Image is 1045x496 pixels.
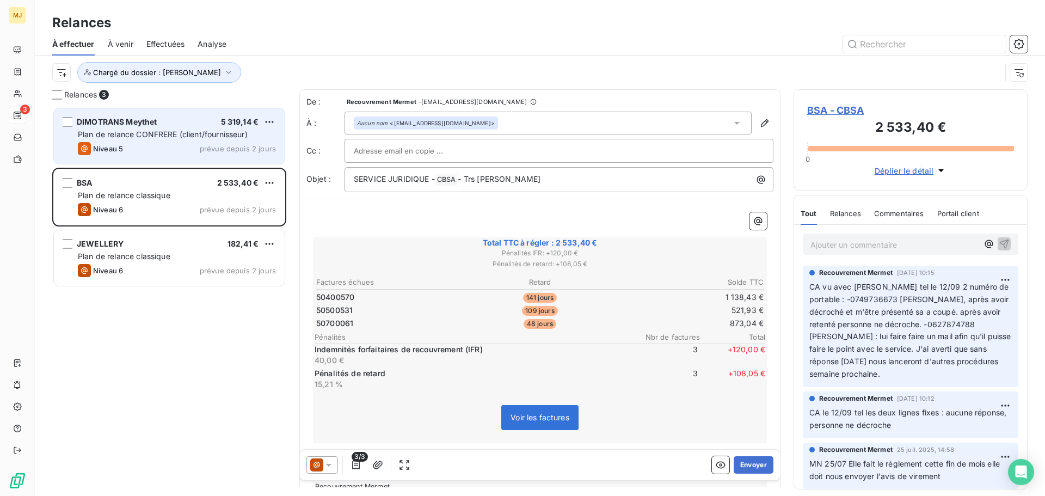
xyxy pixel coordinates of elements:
em: Aucun nom [357,119,388,127]
span: 3/3 [352,452,368,462]
span: Relances [830,209,861,218]
p: Indemnités forfaitaires de recouvrement (IFR) [315,344,630,355]
span: 50700061 [316,318,353,329]
span: À venir [108,39,133,50]
span: Portail client [937,209,979,218]
p: 15,21 % [315,379,630,390]
label: Cc : [306,145,345,156]
button: Déplier le détail [871,164,950,177]
span: Pénalités IFR : + 120,00 € [315,248,765,258]
span: prévue depuis 2 jours [200,205,276,214]
span: 3 [20,105,30,114]
span: Niveau 5 [93,144,123,153]
span: Nbr de factures [635,333,700,341]
input: Adresse email en copie ... [354,143,471,159]
span: Recouvrement Mermet [819,394,893,403]
span: Objet : [306,174,331,183]
span: MN 25/07 Elle fait le règlement cette fin de mois elle doit nous envoyer l'avis de virement [809,459,1002,481]
p: 40,00 € [315,355,630,366]
span: 5 319,14 € [221,117,259,126]
img: Logo LeanPay [9,472,26,489]
td: 873,04 € [616,317,764,329]
span: Plan de relance classique [78,252,170,261]
span: 109 jours [522,306,557,316]
span: Plan de relance CONFRERE (client/fournisseur) [78,130,248,139]
span: Pénalités [315,333,635,341]
button: Chargé du dossier : [PERSON_NAME] [77,62,241,83]
div: <[EMAIL_ADDRESS][DOMAIN_NAME]> [357,119,495,127]
span: Niveau 6 [93,205,123,214]
span: Recouvrement Mermet [347,99,416,105]
th: Retard [465,277,614,288]
span: Commentaires [874,209,924,218]
h3: Relances [52,13,111,33]
span: Relances [64,89,97,100]
span: Recouvrement Mermet [819,268,893,278]
div: grid [52,107,286,496]
span: Recouvrement Mermet [819,445,893,455]
span: 3 [99,90,109,100]
span: Total TTC à régler : 2 533,40 € [315,237,765,248]
span: CA vu avec [PERSON_NAME] tel le 12/09 2 numéro de portable : -0749736673 [PERSON_NAME], après avo... [809,282,1013,378]
span: CBSA [435,174,458,186]
span: Voir les factures [511,413,569,422]
span: Déplier le détail [875,165,934,176]
span: 0 [806,155,810,163]
span: 50400570 [316,292,354,303]
span: À effectuer [52,39,95,50]
span: CA le 12/09 tel les deux lignes fixes : aucune réponse, personne ne décroche [809,408,1009,430]
span: 25 juil. 2025, 14:58 [897,446,954,453]
span: - Trs [PERSON_NAME] [458,174,540,183]
span: 48 jours [524,319,556,329]
span: + 120,00 € [700,344,765,366]
span: BSA - CBSA [807,103,1014,118]
span: Chargé du dossier : [PERSON_NAME] [93,68,221,77]
span: Niveau 6 [93,266,123,275]
h3: 2 533,40 € [807,118,1014,139]
td: 521,93 € [616,304,764,316]
th: Factures échues [316,277,464,288]
span: 3 [632,368,698,390]
td: 1 138,43 € [616,291,764,303]
span: prévue depuis 2 jours [200,266,276,275]
span: BSA [77,178,92,187]
span: Analyse [198,39,226,50]
span: De : [306,96,345,107]
div: MJ [9,7,26,24]
span: [DATE] 10:12 [897,395,935,402]
p: Pénalités de retard [315,368,630,379]
span: - [EMAIL_ADDRESS][DOMAIN_NAME] [419,99,527,105]
span: 2 533,40 € [217,178,259,187]
span: Pénalités de retard : + 108,05 € [315,259,765,269]
span: Plan de relance classique [78,191,170,200]
span: prévue depuis 2 jours [200,144,276,153]
label: À : [306,118,345,128]
span: + 108,05 € [700,368,765,390]
span: Effectuées [146,39,185,50]
span: Total [700,333,765,341]
div: Open Intercom Messenger [1008,459,1034,485]
input: Rechercher [843,35,1006,53]
span: JEWELLERY [77,239,124,248]
span: DIMOTRANS Meythet [77,117,157,126]
span: 3 [632,344,698,366]
span: [DATE] 10:15 [897,270,935,276]
span: SERVICE JURIDIQUE - [354,174,435,183]
th: Solde TTC [616,277,764,288]
button: Envoyer [734,456,773,474]
span: 141 jours [523,293,557,303]
span: Tout [801,209,817,218]
span: 50500531 [316,305,353,316]
span: 182,41 € [228,239,259,248]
